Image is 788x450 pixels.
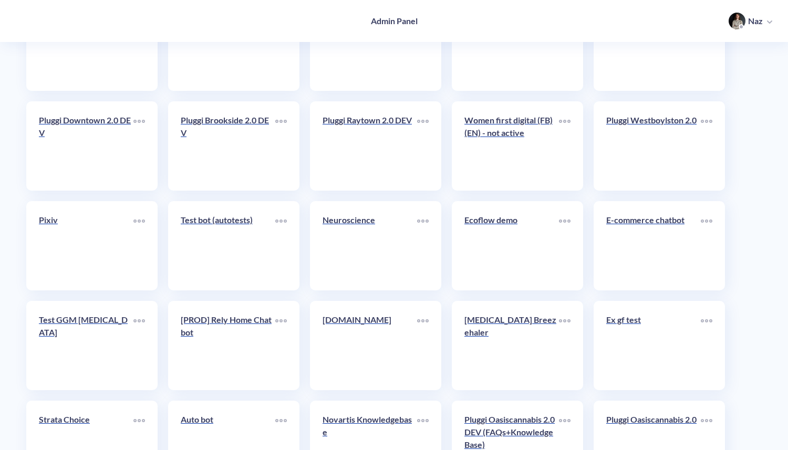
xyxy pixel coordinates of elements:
p: Auto bot [181,413,275,426]
a: Pluggi Elevatedroots 2.0 [323,14,417,78]
p: Novartis Knowledgebase [323,413,417,438]
a: [DOMAIN_NAME] [323,313,417,378]
p: Test GGM [MEDICAL_DATA] [39,313,133,339]
a: Test GGM [MEDICAL_DATA] [39,313,133,378]
p: E-commerce chatbot [606,214,701,226]
a: Ex gf test [606,313,701,378]
p: Pluggi Brookside 2.0 DEV [181,114,275,139]
p: [MEDICAL_DATA] Breezehaler [464,313,559,339]
p: [DOMAIN_NAME] [323,313,417,326]
p: Ecoflow demo [464,214,559,226]
a: Pluggi Doobie [39,14,133,78]
img: user photo [729,13,745,29]
a: [MEDICAL_DATA] Breezehaler [464,313,559,378]
p: Pluggi Westboylston 2.0 [606,114,701,127]
a: Demo for [PERSON_NAME] [181,14,275,78]
p: Test bot (autotests) [181,214,275,226]
p: Pixiv [39,214,133,226]
p: Neuroscience [323,214,417,226]
a: Pluggi Westside 2.0 DEV [606,14,701,78]
h4: Admin Panel [371,16,418,26]
a: Women first digital (FB)(EN) - not active [464,114,559,178]
a: Pluggi 2.0 DEV [464,14,559,78]
a: Neuroscience [323,214,417,278]
p: Strata Choice [39,413,133,426]
a: [PROD] Rely Home Chatbot [181,313,275,378]
button: user photoNaz [723,12,777,30]
a: Test bot (autotests) [181,214,275,278]
p: Pluggi Oasiscannabis 2.0 [606,413,701,426]
p: [PROD] Rely Home Chatbot [181,313,275,339]
a: Pixiv [39,214,133,278]
p: Pluggi Downtown 2.0 DEV [39,114,133,139]
a: Pluggi Brookside 2.0 DEV [181,114,275,178]
p: Ex gf test [606,313,701,326]
a: Pluggi Downtown 2.0 DEV [39,114,133,178]
p: Women first digital (FB)(EN) - not active [464,114,559,139]
a: Pluggi Westboylston 2.0 [606,114,701,178]
a: Pluggi Raytown 2.0 DEV [323,114,417,178]
a: Ecoflow demo [464,214,559,278]
a: E-commerce chatbot [606,214,701,278]
p: Naz [748,15,763,27]
p: Pluggi Raytown 2.0 DEV [323,114,417,127]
